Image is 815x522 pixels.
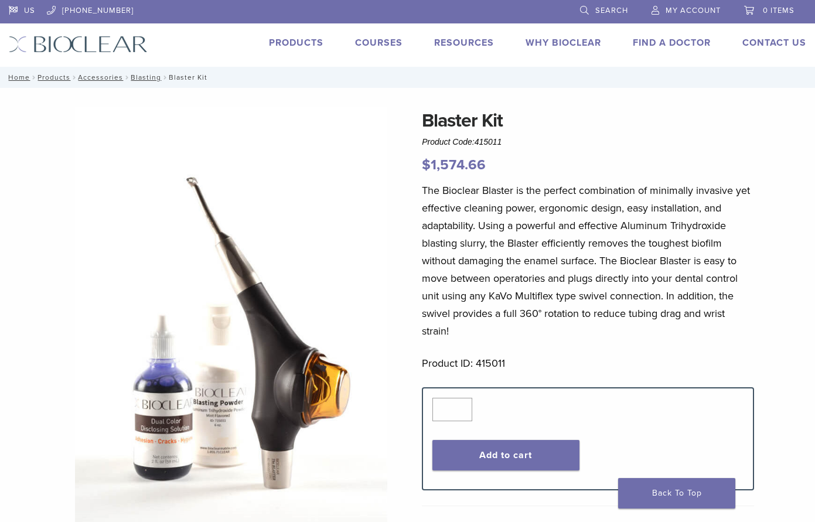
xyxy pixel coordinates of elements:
[37,73,70,81] a: Products
[666,6,721,15] span: My Account
[633,37,711,49] a: Find A Doctor
[422,107,754,135] h1: Blaster Kit
[422,156,431,173] span: $
[5,73,30,81] a: Home
[742,37,806,49] a: Contact Us
[422,354,754,372] p: Product ID: 415011
[595,6,628,15] span: Search
[123,74,131,80] span: /
[422,182,754,340] p: The Bioclear Blaster is the perfect combination of minimally invasive yet effective cleaning powe...
[9,36,148,53] img: Bioclear
[434,37,494,49] a: Resources
[422,137,502,146] span: Product Code:
[618,478,735,509] a: Back To Top
[763,6,794,15] span: 0 items
[70,74,78,80] span: /
[475,137,502,146] span: 415011
[30,74,37,80] span: /
[355,37,403,49] a: Courses
[526,37,601,49] a: Why Bioclear
[78,73,123,81] a: Accessories
[422,156,486,173] bdi: 1,574.66
[161,74,169,80] span: /
[269,37,323,49] a: Products
[432,440,579,470] button: Add to cart
[131,73,161,81] a: Blasting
